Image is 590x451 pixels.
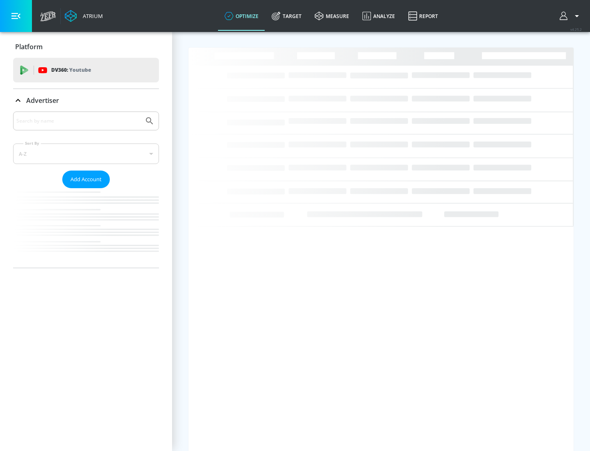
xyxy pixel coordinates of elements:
[62,171,110,188] button: Add Account
[51,66,91,75] p: DV360:
[356,1,402,31] a: Analyze
[13,112,159,268] div: Advertiser
[16,116,141,126] input: Search by name
[79,12,103,20] div: Atrium
[26,96,59,105] p: Advertiser
[218,1,265,31] a: optimize
[13,89,159,112] div: Advertiser
[265,1,308,31] a: Target
[308,1,356,31] a: measure
[70,175,102,184] span: Add Account
[13,188,159,268] nav: list of Advertiser
[13,35,159,58] div: Platform
[13,58,159,82] div: DV360: Youtube
[402,1,445,31] a: Report
[570,27,582,32] span: v 4.25.2
[65,10,103,22] a: Atrium
[23,141,41,146] label: Sort By
[13,143,159,164] div: A-Z
[15,42,43,51] p: Platform
[69,66,91,74] p: Youtube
